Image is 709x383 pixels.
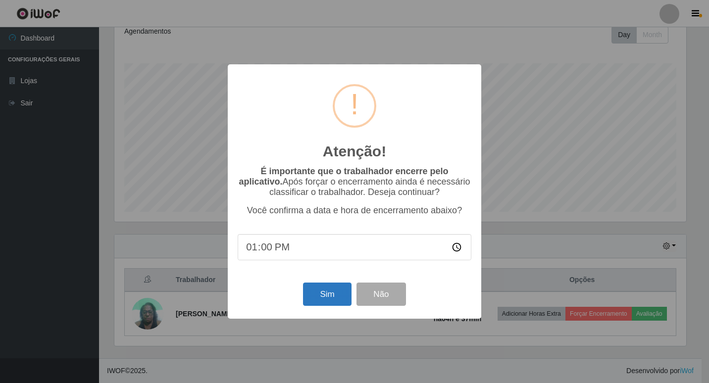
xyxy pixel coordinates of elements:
p: Você confirma a data e hora de encerramento abaixo? [238,205,471,216]
h2: Atenção! [323,143,386,160]
button: Sim [303,283,351,306]
b: É importante que o trabalhador encerre pelo aplicativo. [239,166,448,187]
p: Após forçar o encerramento ainda é necessário classificar o trabalhador. Deseja continuar? [238,166,471,197]
button: Não [356,283,405,306]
